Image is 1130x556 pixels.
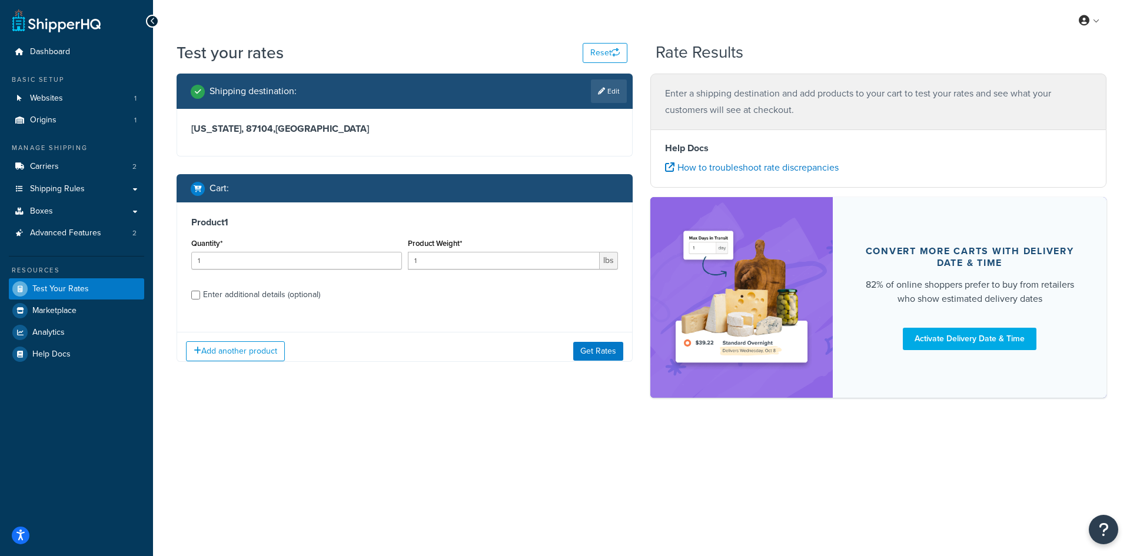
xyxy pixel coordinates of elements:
span: Dashboard [30,47,70,57]
a: Websites1 [9,88,144,109]
span: Advanced Features [30,228,101,238]
h2: Cart : [210,183,229,194]
span: Analytics [32,328,65,338]
button: Open Resource Center [1089,515,1118,544]
h1: Test your rates [177,41,284,64]
span: 2 [132,162,137,172]
div: Convert more carts with delivery date & time [861,245,1078,269]
h4: Help Docs [665,141,1092,155]
span: Marketplace [32,306,77,316]
a: Marketplace [9,300,144,321]
span: Test Your Rates [32,284,89,294]
span: 1 [134,94,137,104]
div: Basic Setup [9,75,144,85]
div: Manage Shipping [9,143,144,153]
a: Shipping Rules [9,178,144,200]
p: Enter a shipping destination and add products to your cart to test your rates and see what your c... [665,85,1092,118]
label: Quantity* [191,239,222,248]
span: 2 [132,228,137,238]
h2: Rate Results [656,44,743,62]
h3: [US_STATE], 87104 , [GEOGRAPHIC_DATA] [191,123,618,135]
span: Help Docs [32,349,71,359]
span: lbs [600,252,618,269]
a: Analytics [9,322,144,343]
li: Carriers [9,156,144,178]
button: Get Rates [573,342,623,361]
input: 0 [191,252,402,269]
a: Origins1 [9,109,144,131]
span: Origins [30,115,56,125]
span: Carriers [30,162,59,172]
button: Reset [583,43,627,63]
a: Advanced Features2 [9,222,144,244]
img: feature-image-ddt-36eae7f7280da8017bfb280eaccd9c446f90b1fe08728e4019434db127062ab4.png [668,215,815,380]
input: 0.00 [408,252,600,269]
a: Carriers2 [9,156,144,178]
li: Origins [9,109,144,131]
span: Boxes [30,207,53,217]
a: How to troubleshoot rate discrepancies [665,161,839,174]
div: Enter additional details (optional) [203,287,320,303]
button: Add another product [186,341,285,361]
div: Resources [9,265,144,275]
li: Websites [9,88,144,109]
div: 82% of online shoppers prefer to buy from retailers who show estimated delivery dates [861,278,1078,306]
input: Enter additional details (optional) [191,291,200,299]
span: Shipping Rules [30,184,85,194]
a: Edit [591,79,627,103]
li: Advanced Features [9,222,144,244]
a: Dashboard [9,41,144,63]
a: Activate Delivery Date & Time [903,328,1036,350]
span: 1 [134,115,137,125]
a: Boxes [9,201,144,222]
h2: Shipping destination : [210,86,297,96]
label: Product Weight* [408,239,462,248]
h3: Product 1 [191,217,618,228]
span: Websites [30,94,63,104]
a: Test Your Rates [9,278,144,299]
a: Help Docs [9,344,144,365]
